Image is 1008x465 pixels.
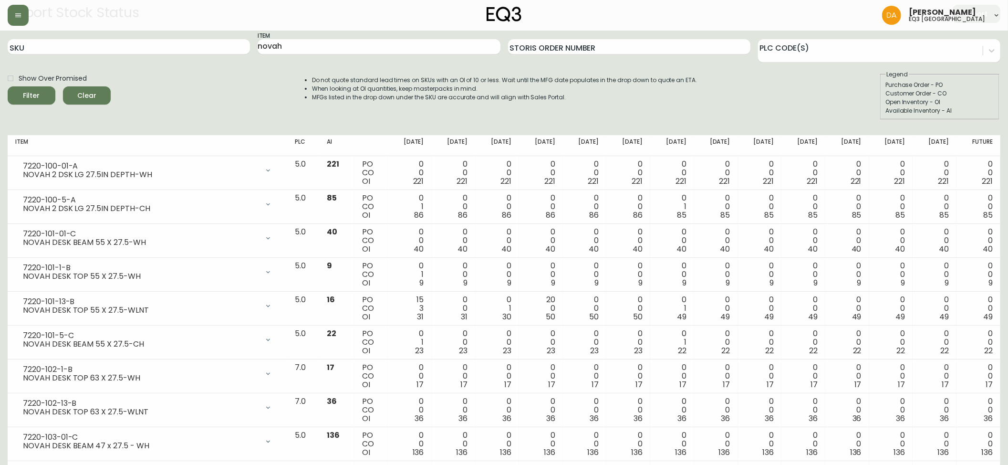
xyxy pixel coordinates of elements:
div: 0 0 [789,160,818,186]
div: 0 0 [746,296,774,321]
div: 0 0 [833,160,862,186]
span: 40 [457,243,468,254]
span: OI [362,277,370,288]
div: 0 1 [483,296,511,321]
div: 0 0 [877,228,905,254]
div: 0 0 [571,262,599,287]
span: 22 [678,345,686,356]
div: 0 0 [439,363,468,389]
span: 23 [590,345,599,356]
span: 9 [945,277,949,288]
div: 0 0 [439,296,468,321]
th: [DATE] [519,135,563,156]
span: 221 [938,176,949,187]
span: 221 [851,176,862,187]
th: [DATE] [606,135,650,156]
span: 40 [764,243,774,254]
span: 40 [676,243,686,254]
div: 0 0 [483,194,511,220]
div: 0 0 [395,363,424,389]
th: [DATE] [650,135,694,156]
div: 0 0 [614,228,643,254]
span: 85 [721,210,730,221]
div: 0 1 [395,329,424,355]
span: 23 [459,345,468,356]
td: 5.0 [287,292,319,326]
h5: eq3 [GEOGRAPHIC_DATA] [909,16,985,22]
div: 0 0 [833,397,862,423]
div: 0 0 [746,228,774,254]
div: 0 0 [571,329,599,355]
div: 0 0 [527,160,555,186]
div: 7220-101-13-B [23,297,259,306]
div: 0 0 [571,296,599,321]
div: 0 0 [920,296,949,321]
span: 49 [721,311,730,322]
td: 5.0 [287,258,319,292]
div: 0 0 [877,296,905,321]
span: 30 [502,311,511,322]
span: 85 [764,210,774,221]
div: 7220-100-01-ANOVAH 2 DSK LG 27.5IN DEPTH-WH [15,160,280,181]
div: 0 0 [964,296,993,321]
div: 0 0 [571,363,599,389]
div: PO CO [362,228,380,254]
span: 40 [327,226,338,237]
span: Clear [71,90,103,102]
td: 5.0 [287,224,319,258]
span: 17 [986,379,993,390]
div: 0 0 [702,329,730,355]
th: [DATE] [738,135,782,156]
span: 86 [502,210,511,221]
span: 221 [327,159,340,169]
span: 31 [417,311,424,322]
div: 0 1 [658,329,686,355]
div: NOVAH DESK BEAM 55 X 27.5-WH [23,238,259,247]
div: 0 0 [439,262,468,287]
div: 7220-101-5-CNOVAH DESK BEAM 55 X 27.5-CH [15,329,280,350]
div: 0 0 [483,262,511,287]
span: 23 [503,345,511,356]
div: 0 0 [833,262,862,287]
div: NOVAH DESK TOP 55 X 27.5-WH [23,272,259,281]
span: 17 [327,362,335,373]
span: 17 [898,379,905,390]
span: 85 [852,210,862,221]
div: 15 3 [395,296,424,321]
div: 0 0 [702,363,730,389]
div: PO CO [362,262,380,287]
div: 0 0 [395,228,424,254]
div: 0 0 [702,160,730,186]
div: 7220-102-13-BNOVAH DESK TOP 63 X 27.5-WLNT [15,397,280,418]
th: PLC [287,135,319,156]
img: dd1a7e8db21a0ac8adbf82b84ca05374 [882,6,901,25]
button: Filter [8,86,55,105]
span: OI [362,210,370,221]
span: 17 [942,379,949,390]
span: 49 [939,311,949,322]
div: PO CO [362,160,380,186]
div: 0 0 [614,160,643,186]
span: 17 [679,379,686,390]
div: 0 0 [571,228,599,254]
span: 9 [463,277,468,288]
span: 36 [327,396,337,407]
div: NOVAH 2 DSK LG 27.5IN DEPTH-WH [23,170,259,179]
span: 9 [638,277,643,288]
div: 0 0 [702,397,730,423]
span: 17 [460,379,468,390]
th: [DATE] [913,135,956,156]
div: 0 0 [789,397,818,423]
div: 0 1 [658,296,686,321]
div: PO CO [362,329,380,355]
div: 0 0 [833,228,862,254]
span: 86 [415,210,424,221]
th: Future [956,135,1000,156]
span: 17 [548,379,555,390]
span: 9 [682,277,686,288]
div: 0 0 [702,228,730,254]
span: 49 [677,311,686,322]
span: 86 [546,210,555,221]
span: 50 [633,311,643,322]
th: AI [320,135,354,156]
